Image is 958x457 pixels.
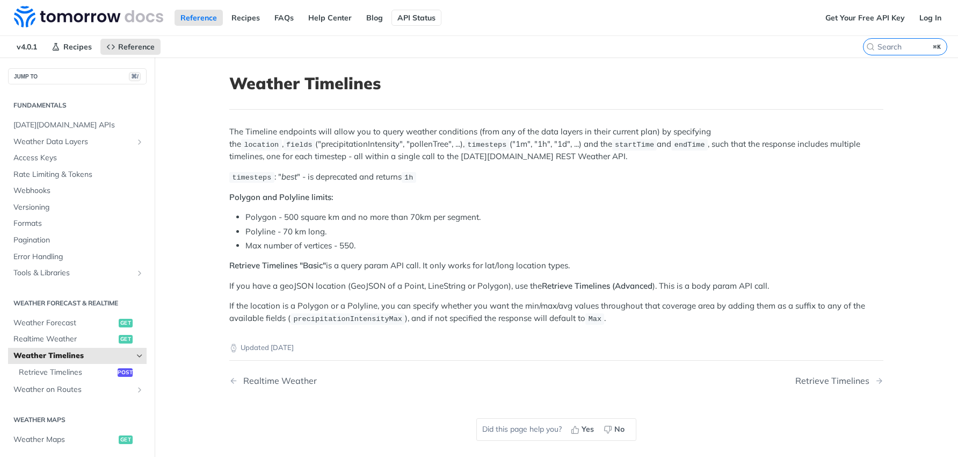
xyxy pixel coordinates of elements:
h2: Weather Maps [8,415,147,425]
strong: Retrieve Timelines (Advanced [542,281,652,291]
span: get [119,335,133,344]
span: Weather Timelines [13,351,133,361]
button: No [600,422,630,438]
span: location [244,141,279,149]
a: Reference [175,10,223,26]
button: Show subpages for Tools & Libraries [135,269,144,277]
span: Yes [582,424,594,435]
strong: Polygon and Polyline limits: [229,192,333,202]
svg: Search [866,42,875,51]
li: Max number of vertices - 550. [245,240,883,252]
h1: Weather Timelines [229,74,883,93]
a: Realtime Weatherget [8,331,147,347]
span: startTime [615,141,654,149]
nav: Pagination Controls [229,365,883,397]
button: JUMP TO⌘/ [8,68,147,84]
a: Get Your Free API Key [819,10,911,26]
button: Show subpages for Weather Data Layers [135,138,144,146]
a: Next Page: Retrieve Timelines [795,376,883,386]
a: Recipes [46,39,98,55]
span: Max [589,315,601,323]
a: Reference [100,39,161,55]
span: ⌘/ [129,72,141,81]
a: Versioning [8,199,147,216]
strong: Retrieve Timelines "Basic" [229,260,326,270]
span: Retrieve Timelines [19,367,115,378]
a: Access Keys [8,150,147,166]
span: Rate Limiting & Tokens [13,169,144,180]
span: Versioning [13,202,144,213]
button: Yes [567,422,600,438]
a: Recipes [226,10,266,26]
li: Polygon - 500 square km and no more than 70km per segment. [245,211,883,224]
p: The Timeline endpoints will allow you to query weather conditions (from any of the data layers in... [229,126,883,162]
span: 1h [404,174,413,182]
a: Blog [360,10,389,26]
div: Did this page help you? [476,418,636,441]
a: Retrieve Timelinespost [13,365,147,381]
span: [DATE][DOMAIN_NAME] APIs [13,120,144,131]
span: v4.0.1 [11,39,43,55]
a: API Status [391,10,441,26]
span: Tools & Libraries [13,268,133,279]
span: Realtime Weather [13,334,116,345]
p: If you have a geoJSON location (GeoJSON of a Point, LineString or Polygon), use the ). This is a ... [229,280,883,292]
p: Updated [DATE] [229,342,883,353]
a: Weather TimelinesHide subpages for Weather Timelines [8,348,147,364]
a: Weather Forecastget [8,315,147,331]
em: best [281,172,297,182]
a: Help Center [302,10,358,26]
span: Weather Forecast [13,318,116,329]
span: Access Keys [13,153,144,163]
div: Retrieve Timelines [795,376,875,386]
a: [DATE][DOMAIN_NAME] APIs [8,117,147,133]
a: Error Handling [8,249,147,265]
h2: Fundamentals [8,101,147,110]
h2: Weather Forecast & realtime [8,298,147,308]
span: precipitationIntensityMax [293,315,402,323]
span: No [614,424,625,435]
a: Rate Limiting & Tokens [8,167,147,183]
a: Webhooks [8,183,147,199]
span: Weather on Routes [13,384,133,395]
button: Hide subpages for Weather Timelines [135,352,144,360]
span: Recipes [63,42,92,52]
button: Show subpages for Weather on Routes [135,385,144,394]
a: Formats [8,216,147,232]
span: post [118,368,133,377]
img: Tomorrow.io Weather API Docs [14,6,163,27]
span: fields [286,141,313,149]
kbd: ⌘K [931,41,944,52]
p: is a query param API call. It only works for lat/long location types. [229,260,883,272]
a: Previous Page: Realtime Weather [229,376,510,386]
div: Realtime Weather [238,376,317,386]
span: get [119,435,133,444]
span: get [119,319,133,327]
a: Weather Data LayersShow subpages for Weather Data Layers [8,134,147,150]
a: Log In [913,10,947,26]
span: timesteps [232,174,271,182]
span: Error Handling [13,252,144,262]
a: Pagination [8,232,147,248]
a: Tools & LibrariesShow subpages for Tools & Libraries [8,265,147,281]
span: Weather Data Layers [13,137,133,147]
span: timesteps [467,141,506,149]
span: endTime [674,141,705,149]
li: Polyline - 70 km long. [245,226,883,238]
p: If the location is a Polygon or a Polyline, you can specify whether you want the min/max/avg valu... [229,300,883,325]
span: Webhooks [13,185,144,196]
span: Reference [118,42,155,52]
p: : " " - is deprecated and returns [229,171,883,183]
span: Formats [13,218,144,229]
span: Weather Maps [13,434,116,445]
a: Weather on RoutesShow subpages for Weather on Routes [8,382,147,398]
span: Pagination [13,235,144,246]
a: FAQs [268,10,300,26]
a: Weather Mapsget [8,432,147,448]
